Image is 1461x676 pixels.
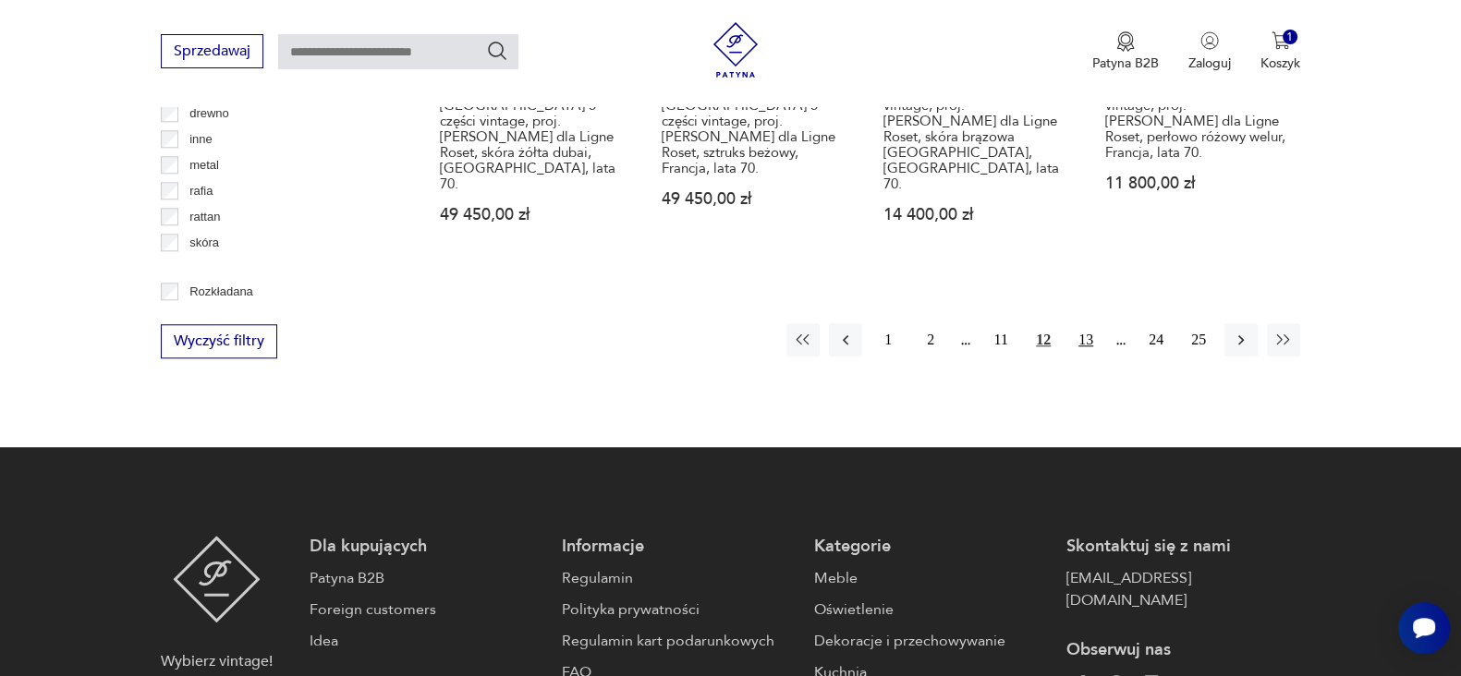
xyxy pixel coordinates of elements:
[1092,54,1159,72] p: Patyna B2B
[189,259,228,279] p: tkanina
[562,598,796,621] a: Polityka prywatności
[883,82,1070,192] h3: Sofa Togo dwuosobowa vintage, proj. [PERSON_NAME] dla Ligne Roset, skóra brązowa [GEOGRAPHIC_DATA...
[189,233,219,253] p: skóra
[189,282,253,302] p: Rozkładana
[562,567,796,589] a: Regulamin
[1027,323,1060,356] button: 12
[814,598,1048,621] a: Oświetlenie
[1182,323,1215,356] button: 25
[173,536,261,622] img: Patyna - sklep z meblami i dekoracjami vintage
[814,567,1048,589] a: Meble
[189,207,220,227] p: rattan
[1260,31,1300,72] button: 1Koszyk
[310,567,543,589] a: Patyna B2B
[814,630,1048,652] a: Dekoracje i przechowywanie
[662,191,848,207] p: 49 450,00 zł
[310,630,543,652] a: Idea
[189,103,229,124] p: drewno
[310,536,543,558] p: Dla kupujących
[814,536,1048,558] p: Kategorie
[914,323,947,356] button: 2
[161,324,277,358] button: Wyczyść filtry
[1092,31,1159,72] a: Ikona medaluPatyna B2B
[1283,30,1298,45] div: 1
[1105,175,1292,191] p: 11 800,00 zł
[1069,323,1102,356] button: 13
[562,630,796,652] a: Regulamin kart podarunkowych
[1066,567,1300,611] a: [EMAIL_ADDRESS][DOMAIN_NAME]
[161,46,263,59] a: Sprzedawaj
[984,323,1017,356] button: 11
[1188,31,1231,72] button: Zaloguj
[1066,536,1300,558] p: Skontaktuj się z nami
[440,207,627,223] p: 49 450,00 zł
[708,22,763,78] img: Patyna - sklep z meblami i dekoracjami vintage
[662,82,848,176] h3: Zestaw wypoczynkowy [GEOGRAPHIC_DATA] 5 części vintage, proj. [PERSON_NAME] dla Ligne Roset, sztr...
[562,536,796,558] p: Informacje
[1139,323,1173,356] button: 24
[883,207,1070,223] p: 14 400,00 zł
[1188,54,1231,72] p: Zaloguj
[1066,639,1300,661] p: Obserwuj nas
[1105,82,1292,161] h3: Sofa Togo dwuosobowa vintage, proj. [PERSON_NAME] dla Ligne Roset, perłowo różowy welur, Francja,...
[161,34,263,68] button: Sprzedawaj
[1260,54,1300,72] p: Koszyk
[1272,31,1290,50] img: Ikona koszyka
[189,155,219,175] p: metal
[486,40,508,62] button: Szukaj
[871,323,905,356] button: 1
[440,82,627,192] h3: Zestaw wypoczynkowy [GEOGRAPHIC_DATA] 5 części vintage, proj. [PERSON_NAME] dla Ligne Roset, skór...
[189,181,213,201] p: rafia
[1398,602,1450,654] iframe: Smartsupp widget button
[1116,31,1135,52] img: Ikona medalu
[1092,31,1159,72] button: Patyna B2B
[189,129,213,150] p: inne
[161,650,273,672] p: Wybierz vintage!
[310,598,543,621] a: Foreign customers
[1200,31,1219,50] img: Ikonka użytkownika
